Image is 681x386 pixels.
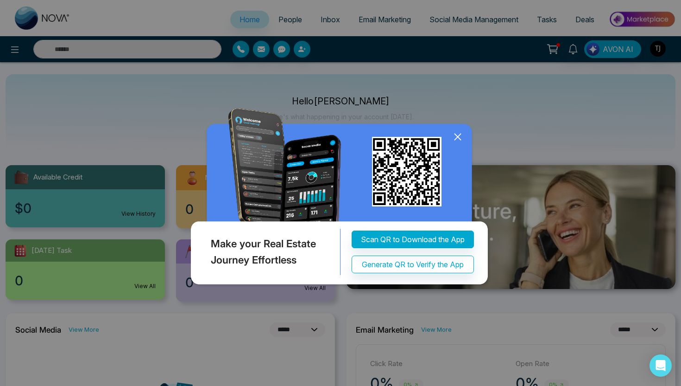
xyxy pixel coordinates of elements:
img: QRModal [189,108,492,289]
div: Open Intercom Messenger [649,354,672,377]
button: Scan QR to Download the App [352,231,474,248]
button: Generate QR to Verify the App [352,256,474,273]
div: Make your Real Estate Journey Effortless [189,229,340,275]
img: qr_for_download_app.png [372,137,441,206]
